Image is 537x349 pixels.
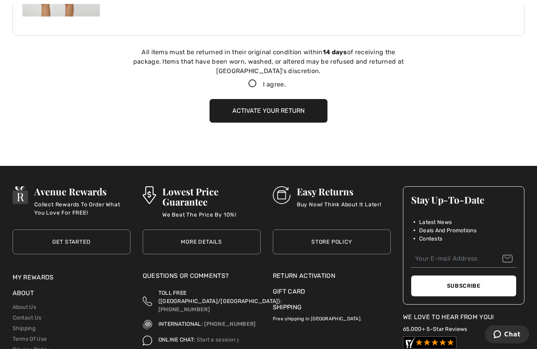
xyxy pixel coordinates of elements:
a: 65,000+ 5-Star Reviews [403,326,467,333]
div: About [13,289,131,302]
span: Latest News [419,219,452,227]
h3: Stay Up-To-Date [411,195,517,205]
a: [PHONE_NUMBER] [158,307,210,313]
a: Get Started [13,230,131,255]
input: Your E-mail Address [411,250,517,268]
div: All items must be returned in their original condition within of receiving the package. Items tha... [131,48,406,76]
span: INTERNATIONAL: [158,321,203,328]
img: Online Chat [235,338,241,343]
a: Shipping [13,325,35,332]
img: Avenue Rewards [13,187,28,204]
button: Subscribe [411,276,517,297]
a: Shipping [273,304,302,311]
h3: Lowest Price Guarantee [162,187,261,207]
a: Start a session [197,337,241,343]
div: We Love To Hear From You! [403,313,525,322]
strong: 14 days [323,49,347,56]
p: Free shipping in [GEOGRAPHIC_DATA]. [273,312,391,323]
img: Lowest Price Guarantee [143,187,156,204]
a: Gift Card [273,287,391,297]
a: About Us [13,304,36,311]
a: Terms Of Use [13,336,47,343]
div: Questions or Comments? [143,272,261,285]
iframe: Opens a widget where you can chat to one of our agents [485,325,529,345]
span: Contests [419,235,442,243]
p: Collect Rewards To Order What You Love For FREE! [34,201,130,217]
label: I agree. [242,80,295,90]
img: International [143,320,152,330]
span: TOLL FREE ([GEOGRAPHIC_DATA]/[GEOGRAPHIC_DATA]): [158,290,282,305]
a: Contact Us [13,315,42,321]
img: Online Chat [143,336,152,345]
h3: Avenue Rewards [34,187,130,197]
img: Toll Free (Canada/US) [143,289,152,314]
img: Easy Returns [273,187,291,204]
p: We Beat The Price By 10%! [162,211,261,227]
a: Store Policy [273,230,391,255]
a: [PHONE_NUMBER] [204,321,256,328]
p: Buy Now! Think About It Later! [297,201,381,217]
a: More Details [143,230,261,255]
span: Deals And Promotions [419,227,476,235]
button: Activate your return [210,99,327,123]
span: ONLINE CHAT: [158,337,195,343]
a: My Rewards [13,274,54,281]
a: Return Activation [273,272,391,281]
h3: Easy Returns [297,187,381,197]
